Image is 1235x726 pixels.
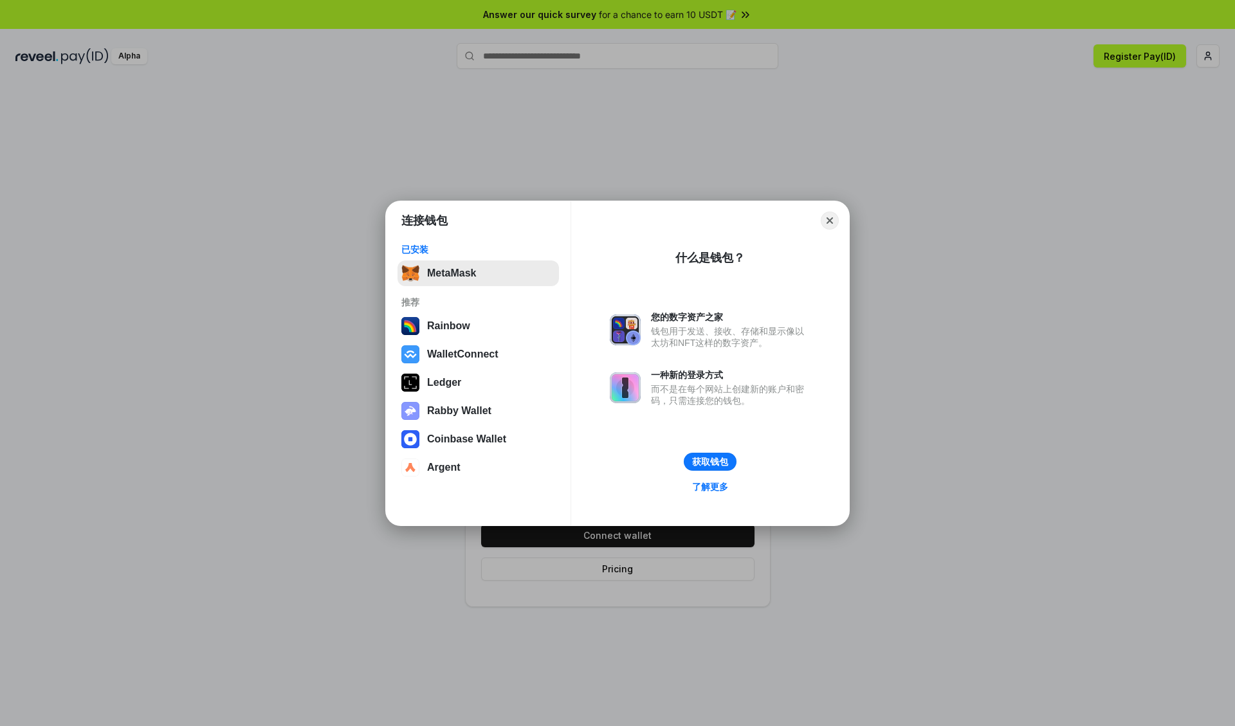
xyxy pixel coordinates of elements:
[401,345,419,363] img: svg+xml,%3Csvg%20width%3D%2228%22%20height%3D%2228%22%20viewBox%3D%220%200%2028%2028%22%20fill%3D...
[651,311,810,323] div: 您的数字资产之家
[675,250,745,266] div: 什么是钱包？
[427,462,461,473] div: Argent
[651,325,810,349] div: 钱包用于发送、接收、存储和显示像以太坊和NFT这样的数字资产。
[401,264,419,282] img: svg+xml,%3Csvg%20fill%3D%22none%22%20height%3D%2233%22%20viewBox%3D%220%200%2035%2033%22%20width%...
[427,349,499,360] div: WalletConnect
[401,402,419,420] img: svg+xml,%3Csvg%20xmlns%3D%22http%3A%2F%2Fwww.w3.org%2F2000%2Fsvg%22%20fill%3D%22none%22%20viewBox...
[401,244,555,255] div: 已安装
[398,260,559,286] button: MetaMask
[398,313,559,339] button: Rainbow
[821,212,839,230] button: Close
[427,268,476,279] div: MetaMask
[610,314,641,345] img: svg+xml,%3Csvg%20xmlns%3D%22http%3A%2F%2Fwww.w3.org%2F2000%2Fsvg%22%20fill%3D%22none%22%20viewBox...
[398,455,559,480] button: Argent
[651,383,810,406] div: 而不是在每个网站上创建新的账户和密码，只需连接您的钱包。
[684,453,736,471] button: 获取钱包
[427,405,491,417] div: Rabby Wallet
[401,317,419,335] img: svg+xml,%3Csvg%20width%3D%22120%22%20height%3D%22120%22%20viewBox%3D%220%200%20120%20120%22%20fil...
[401,296,555,308] div: 推荐
[398,398,559,424] button: Rabby Wallet
[684,478,736,495] a: 了解更多
[401,458,419,476] img: svg+xml,%3Csvg%20width%3D%2228%22%20height%3D%2228%22%20viewBox%3D%220%200%2028%2028%22%20fill%3D...
[401,374,419,392] img: svg+xml,%3Csvg%20xmlns%3D%22http%3A%2F%2Fwww.w3.org%2F2000%2Fsvg%22%20width%3D%2228%22%20height%3...
[651,369,810,381] div: 一种新的登录方式
[398,370,559,395] button: Ledger
[692,481,728,493] div: 了解更多
[427,433,506,445] div: Coinbase Wallet
[692,456,728,467] div: 获取钱包
[610,372,641,403] img: svg+xml,%3Csvg%20xmlns%3D%22http%3A%2F%2Fwww.w3.org%2F2000%2Fsvg%22%20fill%3D%22none%22%20viewBox...
[398,341,559,367] button: WalletConnect
[401,213,448,228] h1: 连接钱包
[401,430,419,448] img: svg+xml,%3Csvg%20width%3D%2228%22%20height%3D%2228%22%20viewBox%3D%220%200%2028%2028%22%20fill%3D...
[427,320,470,332] div: Rainbow
[398,426,559,452] button: Coinbase Wallet
[427,377,461,388] div: Ledger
